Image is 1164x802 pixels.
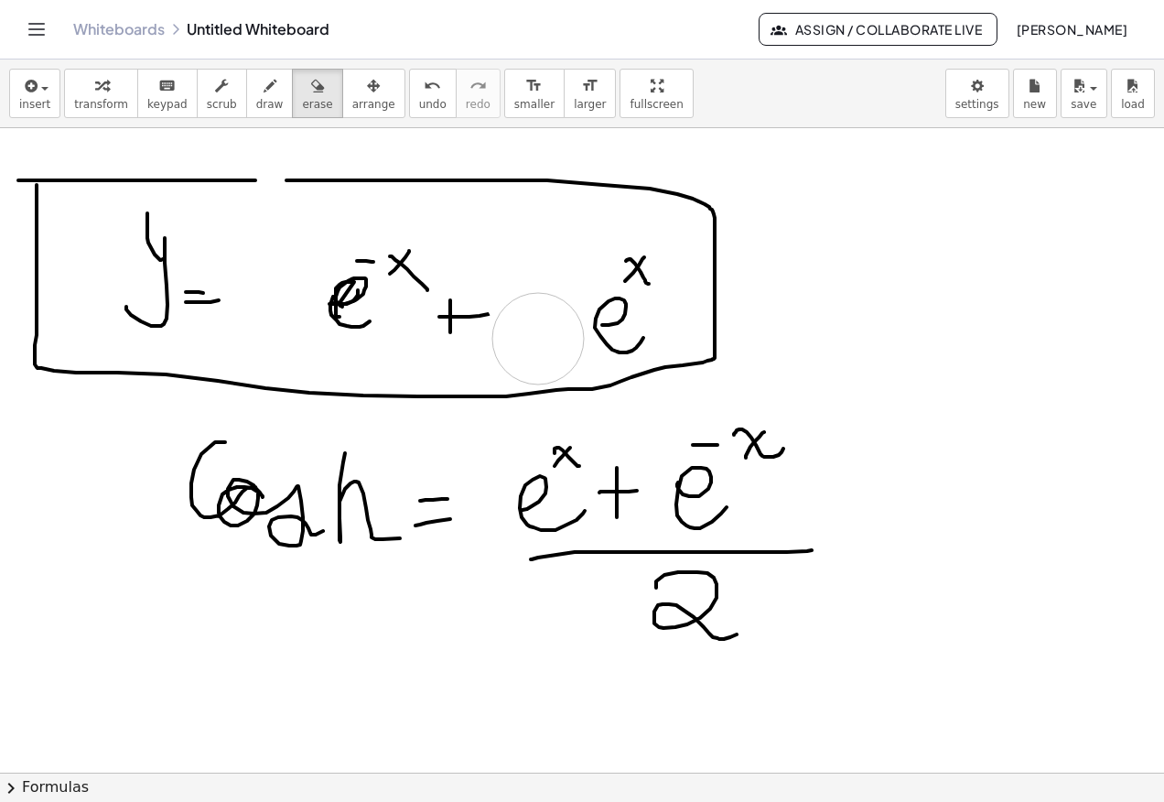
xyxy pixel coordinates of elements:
button: [PERSON_NAME] [1001,13,1142,46]
span: scrub [207,98,237,111]
button: settings [945,69,1009,118]
i: format_size [581,75,598,97]
span: undo [419,98,447,111]
button: scrub [197,69,247,118]
span: larger [574,98,606,111]
span: erase [302,98,332,111]
span: load [1121,98,1145,111]
button: undoundo [409,69,457,118]
button: arrange [342,69,405,118]
span: transform [74,98,128,111]
button: keyboardkeypad [137,69,198,118]
button: Toggle navigation [22,15,51,44]
button: format_sizelarger [564,69,616,118]
button: fullscreen [620,69,693,118]
a: Whiteboards [73,20,165,38]
i: redo [469,75,487,97]
button: insert [9,69,60,118]
span: draw [256,98,284,111]
span: keypad [147,98,188,111]
span: settings [955,98,999,111]
span: insert [19,98,50,111]
button: erase [292,69,342,118]
i: format_size [525,75,543,97]
button: save [1061,69,1107,118]
span: smaller [514,98,555,111]
span: fullscreen [630,98,683,111]
button: transform [64,69,138,118]
button: load [1111,69,1155,118]
span: arrange [352,98,395,111]
i: undo [424,75,441,97]
button: new [1013,69,1057,118]
span: new [1023,98,1046,111]
button: draw [246,69,294,118]
span: redo [466,98,490,111]
button: format_sizesmaller [504,69,565,118]
button: Assign / Collaborate Live [759,13,997,46]
span: [PERSON_NAME] [1016,21,1127,38]
span: save [1071,98,1096,111]
i: keyboard [158,75,176,97]
span: Assign / Collaborate Live [774,21,982,38]
button: redoredo [456,69,501,118]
